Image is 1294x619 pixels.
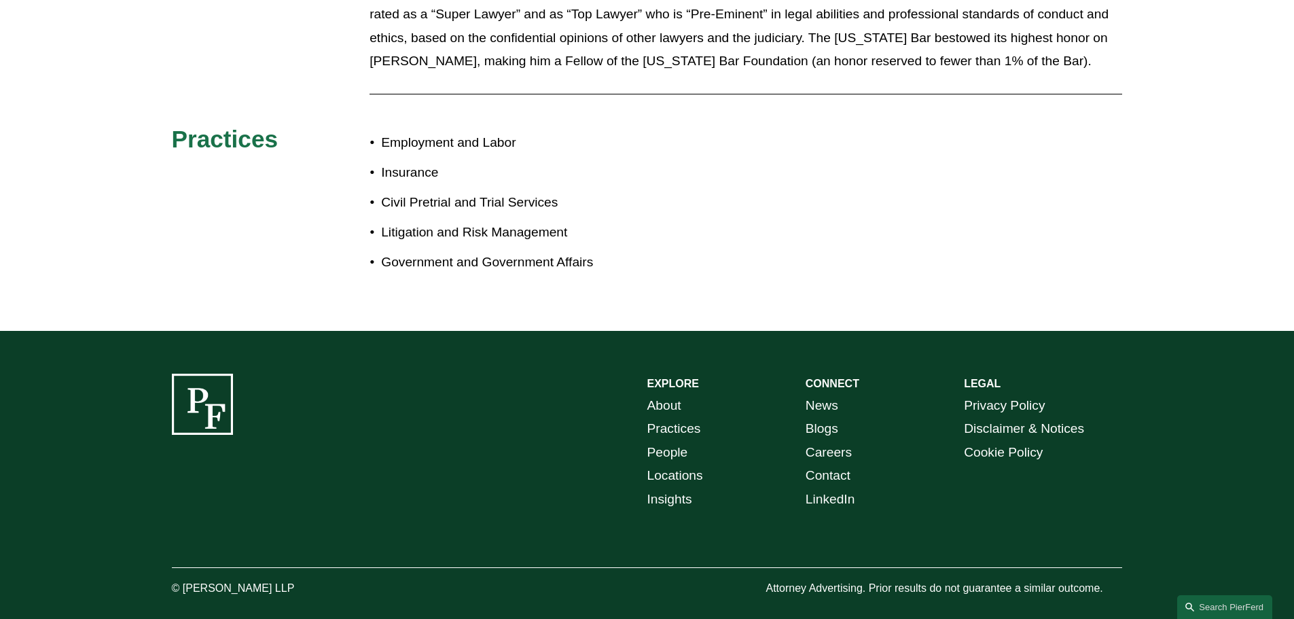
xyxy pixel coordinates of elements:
a: Practices [647,417,701,441]
a: About [647,394,681,418]
strong: LEGAL [964,378,1001,389]
p: Insurance [381,161,647,185]
a: Careers [806,441,852,465]
p: Civil Pretrial and Trial Services [381,191,647,215]
p: Employment and Labor [381,131,647,155]
strong: EXPLORE [647,378,699,389]
strong: CONNECT [806,378,859,389]
p: Government and Government Affairs [381,251,647,275]
a: Blogs [806,417,838,441]
p: Litigation and Risk Management [381,221,647,245]
a: Cookie Policy [964,441,1043,465]
a: People [647,441,688,465]
span: Practices [172,126,278,152]
a: Insights [647,488,692,512]
a: Disclaimer & Notices [964,417,1084,441]
a: Search this site [1177,595,1272,619]
a: Contact [806,464,850,488]
a: News [806,394,838,418]
a: LinkedIn [806,488,855,512]
a: Locations [647,464,703,488]
p: © [PERSON_NAME] LLP [172,579,370,599]
a: Privacy Policy [964,394,1045,418]
p: Attorney Advertising. Prior results do not guarantee a similar outcome. [766,579,1122,599]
